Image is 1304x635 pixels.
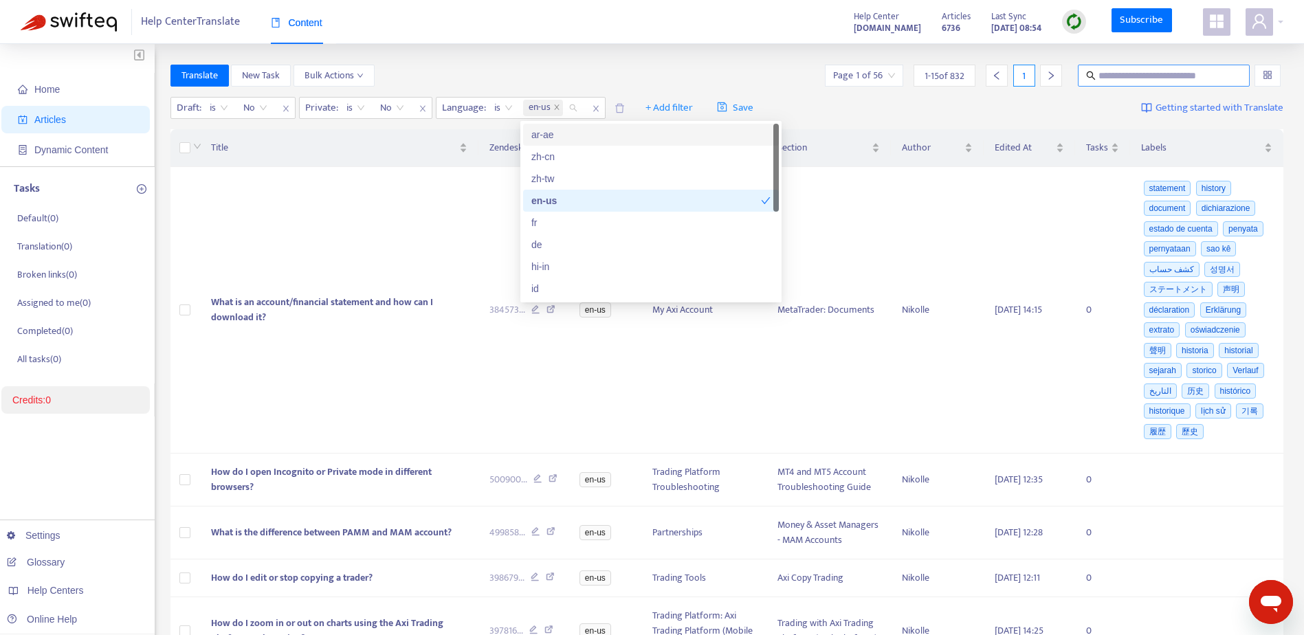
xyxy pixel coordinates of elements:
span: en-us [579,525,611,540]
span: [DATE] 14:15 [995,302,1042,317]
span: en-us [529,100,551,116]
span: history [1196,181,1231,196]
p: Completed ( 0 ) [17,324,73,338]
span: Help Center Translate [141,9,240,35]
strong: [DATE] 08:54 [991,21,1041,36]
span: sejarah [1144,363,1182,378]
span: close [277,100,295,117]
span: down [193,142,201,151]
span: user [1251,13,1268,30]
div: zh-cn [531,149,771,164]
span: down [357,72,364,79]
span: What is an account/financial statement and how can I download it? [211,294,433,325]
strong: 6736 [942,21,960,36]
span: Language : [436,98,488,118]
span: document [1144,201,1191,216]
div: hi-in [531,259,771,274]
span: [DATE] 12:11 [995,570,1040,586]
span: Save [717,100,753,116]
span: Dynamic Content [34,144,108,155]
td: MT4 and MT5 Account Troubleshooting Guide [766,454,892,506]
span: extrato [1144,322,1180,337]
span: Title [211,140,456,155]
span: Bulk Actions [305,68,364,83]
span: Labels [1141,140,1261,155]
span: en-us [579,472,611,487]
th: Section [766,129,892,167]
span: close [587,100,605,117]
div: zh-cn [523,146,779,168]
div: de [531,237,771,252]
span: save [717,102,727,112]
span: close [414,100,432,117]
span: Zendesk ID [489,140,546,155]
span: 499858 ... [489,525,525,540]
span: historique [1144,403,1191,419]
p: Translation ( 0 ) [17,239,72,254]
span: 기록 [1236,403,1263,419]
td: Trading Tools [641,559,766,597]
span: historial [1219,343,1258,358]
div: fr [531,215,771,230]
span: right [1046,71,1056,80]
th: Labels [1130,129,1283,167]
td: 0 [1075,454,1130,506]
button: + Add filter [635,97,703,119]
th: Author [891,129,983,167]
span: close [553,104,560,112]
span: 声明 [1217,282,1245,297]
span: check [761,196,771,205]
span: 384573 ... [489,302,525,317]
th: Edited At [984,129,1075,167]
span: How do I edit or stop copying a trader? [211,570,373,586]
button: saveSave [707,97,764,119]
iframe: Button to launch messaging window [1249,580,1293,624]
span: ステートメント [1144,282,1213,297]
span: Last Sync [991,9,1026,24]
span: Author [902,140,961,155]
span: التاريخ [1144,383,1177,399]
td: My Axi Account [641,167,766,454]
span: [DATE] 12:28 [995,524,1043,540]
button: Translate [170,65,229,87]
span: 履歴 [1144,424,1171,439]
div: 1 [1013,65,1035,87]
span: 历史 [1182,383,1209,399]
span: container [18,145,27,155]
span: statement [1144,181,1191,196]
span: déclaration [1144,302,1195,317]
img: image-link [1141,102,1152,113]
a: Credits:0 [12,394,51,405]
a: Getting started with Translate [1141,97,1283,119]
span: oświadczenie [1185,322,1246,337]
span: Erklärung [1200,302,1246,317]
span: 聲明 [1144,343,1171,358]
span: Tasks [1086,140,1108,155]
th: Title [200,129,478,167]
span: [DATE] 12:35 [995,471,1043,487]
span: is [494,98,513,118]
td: 0 [1075,167,1130,454]
span: Section [777,140,870,155]
span: account-book [18,115,27,124]
button: New Task [231,65,291,87]
a: Glossary [7,557,65,568]
span: Translate [181,68,218,83]
p: All tasks ( 0 ) [17,352,61,366]
strong: [DOMAIN_NAME] [854,21,921,36]
div: zh-tw [523,168,779,190]
td: Trading Platform Troubleshooting [641,454,766,506]
span: lịch sử [1195,403,1231,419]
span: What is the difference between PAMM and MAM account? [211,524,452,540]
span: plus-circle [137,184,146,194]
a: Online Help [7,614,77,625]
span: Articles [34,114,66,125]
p: Broken links ( 0 ) [17,267,77,282]
span: penyata [1223,221,1263,236]
div: en-us [531,193,761,208]
a: [DOMAIN_NAME] [854,20,921,36]
span: 500900 ... [489,472,527,487]
span: Help Centers [27,585,84,596]
span: Edited At [995,140,1053,155]
div: ar-ae [531,127,771,142]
